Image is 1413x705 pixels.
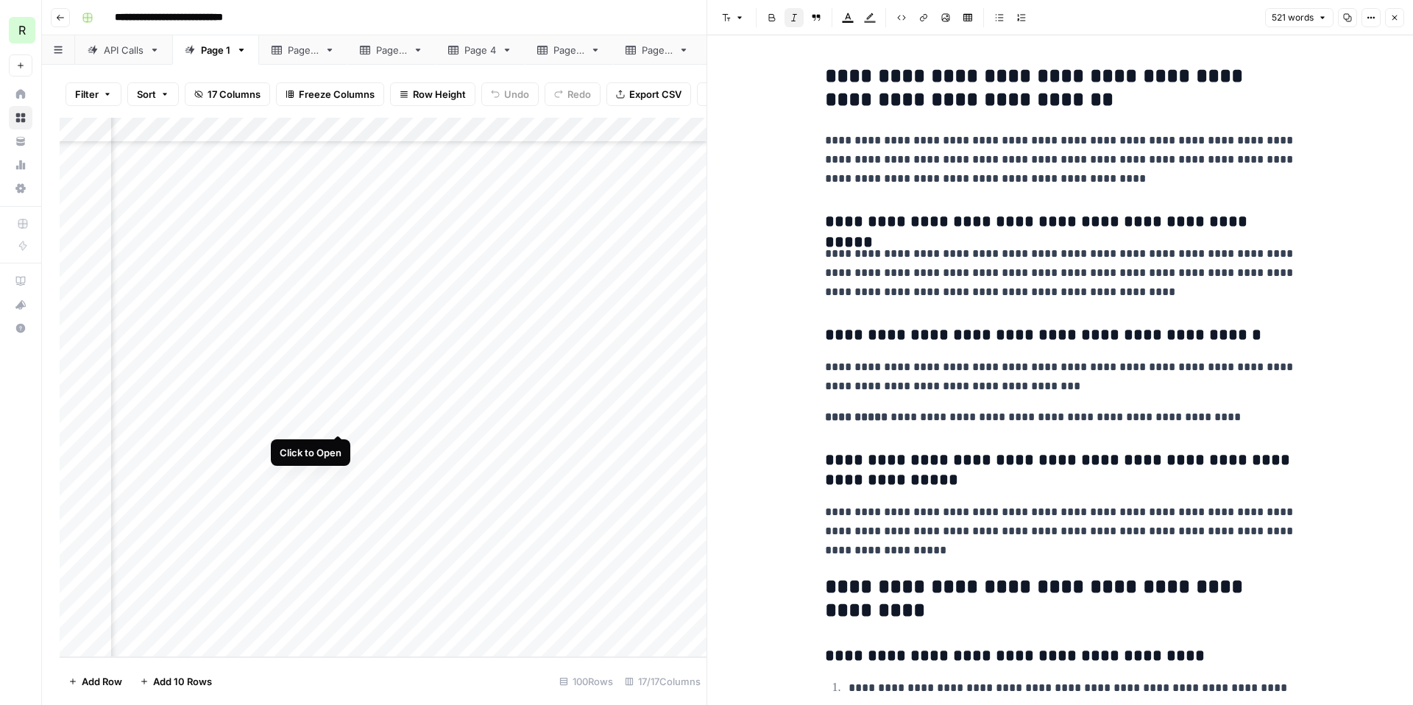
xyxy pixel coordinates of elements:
[153,674,212,689] span: Add 10 Rows
[464,43,496,57] div: Page 4
[9,293,32,316] button: What's new?
[567,87,591,102] span: Redo
[185,82,270,106] button: 17 Columns
[613,35,701,65] a: Page 6
[553,43,584,57] div: Page 5
[9,12,32,49] button: Workspace: Re-Leased
[1272,11,1314,24] span: 521 words
[1265,8,1334,27] button: 521 words
[504,87,529,102] span: Undo
[9,130,32,153] a: Your Data
[172,35,259,65] a: Page 1
[9,153,32,177] a: Usage
[201,43,230,57] div: Page 1
[288,43,319,57] div: Page 2
[347,35,436,65] a: Page 3
[376,43,407,57] div: Page 3
[259,35,347,65] a: Page 2
[276,82,384,106] button: Freeze Columns
[75,35,172,65] a: API Calls
[413,87,466,102] span: Row Height
[390,82,475,106] button: Row Height
[9,177,32,200] a: Settings
[436,35,525,65] a: Page 4
[137,87,156,102] span: Sort
[82,674,122,689] span: Add Row
[75,87,99,102] span: Filter
[619,670,706,693] div: 17/17 Columns
[545,82,601,106] button: Redo
[131,670,221,693] button: Add 10 Rows
[9,82,32,106] a: Home
[10,294,32,316] div: What's new?
[525,35,613,65] a: Page 5
[9,269,32,293] a: AirOps Academy
[208,87,261,102] span: 17 Columns
[481,82,539,106] button: Undo
[9,106,32,130] a: Browse
[642,43,673,57] div: Page 6
[553,670,619,693] div: 100 Rows
[18,21,26,39] span: R
[127,82,179,106] button: Sort
[104,43,144,57] div: API Calls
[629,87,681,102] span: Export CSV
[299,87,375,102] span: Freeze Columns
[9,316,32,340] button: Help + Support
[60,670,131,693] button: Add Row
[606,82,691,106] button: Export CSV
[65,82,121,106] button: Filter
[280,445,341,460] div: Click to Open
